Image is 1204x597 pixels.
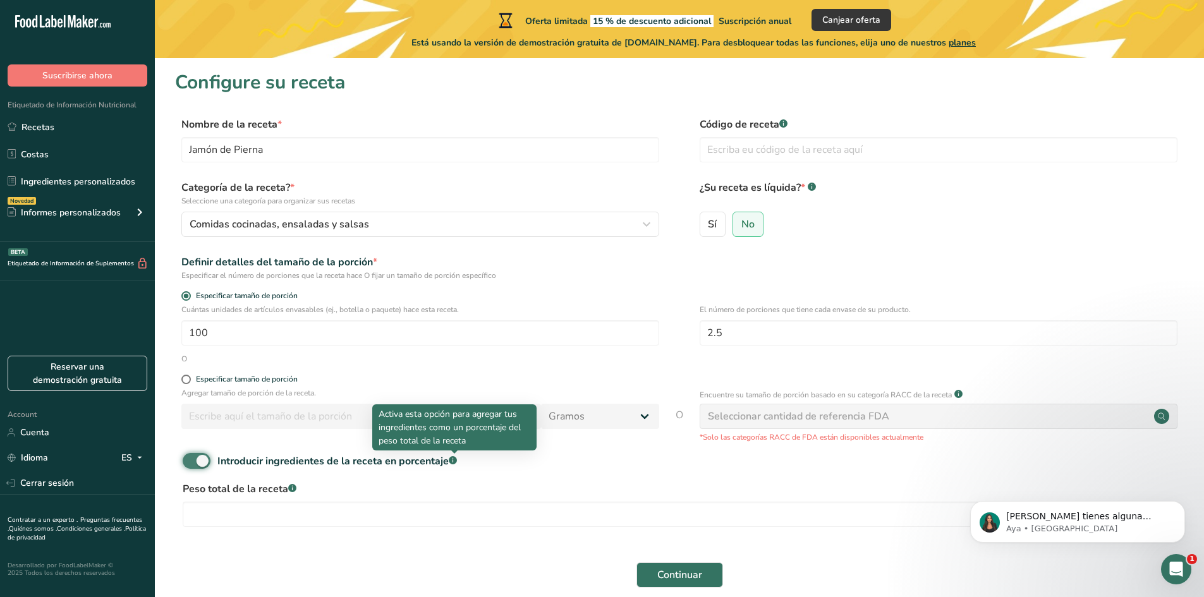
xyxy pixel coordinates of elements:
[8,206,121,219] div: Informes personalizados
[822,13,880,27] span: Canjear oferta
[812,9,891,31] button: Canjear oferta
[9,524,57,533] a: Quiénes somos .
[700,137,1177,162] input: Escriba eu código de la receta aquí
[181,353,187,365] div: O
[190,217,369,232] span: Comidas cocinadas, ensaladas y salsas
[8,248,28,256] div: BETA
[181,270,659,281] div: Especificar el número de porciones que la receta hace O fijar un tamaño de porción específico
[183,481,1176,497] label: Peso total de la receta
[8,447,48,469] a: Idioma
[708,409,889,424] div: Seleccionar cantidad de referencia FDA
[8,562,147,577] div: Desarrollado por FoodLabelMaker © 2025 Todos los derechos reservados
[8,524,146,542] a: Política de privacidad
[700,180,1177,207] label: ¿Su receta es líquida?
[700,117,1177,132] label: Código de receta
[657,567,702,582] span: Continuar
[700,389,952,401] p: Encuentre su tamaño de porción basado en su categoría RACC de la receta
[181,304,659,315] p: Cuántas unidades de artículos envasables (ej., botella o paquete) hace esta receta.
[1161,554,1191,584] iframe: Intercom live chat
[1187,554,1197,564] span: 1
[700,431,1177,443] p: *Solo las categorías RACC de FDA están disponibles actualmente
[181,117,659,132] label: Nombre de la receta
[379,407,530,447] p: Activa esta opción para agregar tus ingredientes como un porcentaje del peso total de la receta
[181,180,659,207] label: Categoría de la receta?
[181,212,659,237] button: Comidas cocinadas, ensaladas y salsas
[719,15,791,27] span: Suscripción anual
[196,375,298,384] div: Especificar tamaño de porción
[8,64,147,87] button: Suscribirse ahora
[8,356,147,391] a: Reservar una demostración gratuita
[8,197,36,205] div: Novedad
[181,137,659,162] input: Escriba el nombre de su receta aquí
[8,516,142,533] a: Preguntas frecuentes .
[8,516,78,524] a: Contratar a un experto .
[496,13,791,28] div: Oferta limitada
[191,291,298,301] span: Especificar tamaño de porción
[590,15,714,27] span: 15 % de descuento adicional
[217,454,457,469] div: Introducir ingredientes de la receta en porcentaje
[636,562,723,588] button: Continuar
[411,36,976,49] span: Está usando la versión de demostración gratuita de [DOMAIN_NAME]. Para desbloquear todas las func...
[181,255,659,270] div: Definir detalles del tamaño de la porción
[181,387,659,399] p: Agregar tamaño de porción de la receta.
[949,37,976,49] span: planes
[181,404,541,429] input: Escribe aquí el tamaño de la porción
[175,68,1184,97] h1: Configure su receta
[708,218,717,231] span: Sí
[676,407,683,443] span: O
[741,218,755,231] span: No
[951,474,1204,563] iframe: Intercom notifications mensaje
[57,524,125,533] a: Condiciones generales .
[181,195,659,207] p: Seleccione una categoría para organizar sus recetas
[700,304,1177,315] p: El número de porciones que tiene cada envase de su producto.
[121,450,147,466] div: ES
[42,69,112,82] span: Suscribirse ahora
